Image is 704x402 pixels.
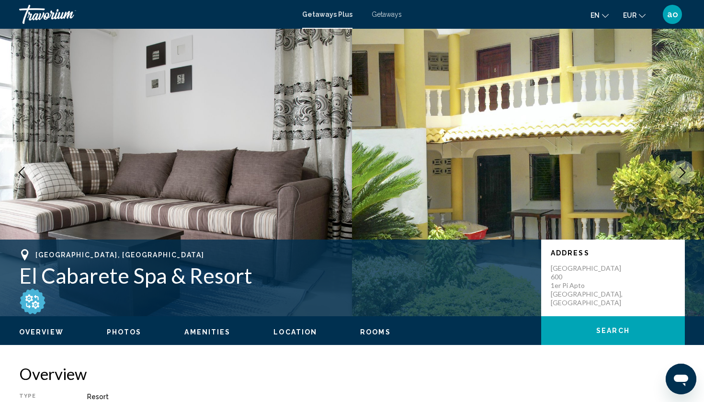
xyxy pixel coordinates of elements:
button: Rooms [360,328,391,336]
button: User Menu [660,4,685,24]
a: Travorium [19,5,293,24]
p: Address [551,249,675,257]
button: Location [273,328,317,336]
span: EUR [623,11,636,19]
a: Getaways [372,11,402,18]
p: [GEOGRAPHIC_DATA] 600 1er pi apto [GEOGRAPHIC_DATA], [GEOGRAPHIC_DATA] [551,264,627,307]
img: weeks_O.png [19,288,46,315]
span: Search [596,327,630,335]
button: Amenities [184,328,230,336]
div: Type [19,393,63,401]
button: Change language [590,8,609,22]
button: Search [541,316,685,345]
h1: El Cabarete Spa & Resort [19,263,532,288]
button: Previous image [10,161,34,184]
button: Photos [107,328,142,336]
h2: Overview [19,364,685,383]
span: [GEOGRAPHIC_DATA], [GEOGRAPHIC_DATA] [35,251,204,259]
div: Resort [87,393,685,401]
button: Change currency [623,8,646,22]
iframe: Bouton de lancement de la fenêtre de messagerie [666,364,696,394]
a: Getaways Plus [302,11,352,18]
button: Overview [19,328,64,336]
span: ao [667,10,678,19]
span: en [590,11,600,19]
button: Next image [670,161,694,184]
